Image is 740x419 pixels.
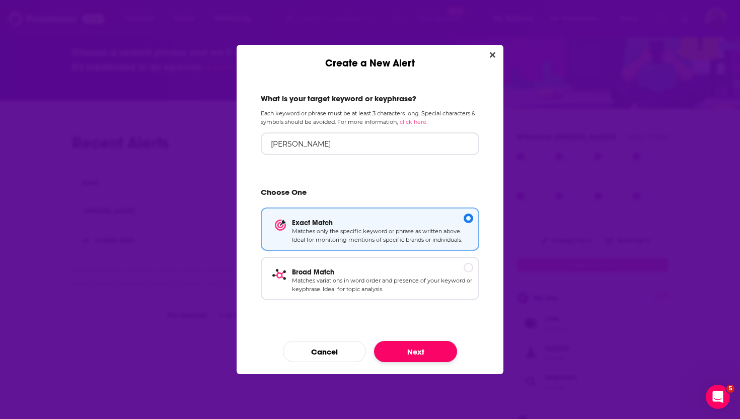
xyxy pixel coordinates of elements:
span: 5 [726,385,734,393]
p: Matches variations in word order and presence of your keyword or keyphrase. Ideal for topic analy... [292,276,473,294]
h2: What is your target keyword or keyphrase? [261,94,479,103]
h2: Choose One [261,187,479,201]
div: Create a New Alert [237,45,503,69]
p: Each keyword or phrase must be at least 3 characters long. Special characters & symbols should be... [261,109,479,126]
p: Matches only the specific keyword or phrase as written above. Ideal for monitoring mentions of sp... [292,227,473,245]
a: click here [400,118,426,125]
button: Next [374,341,457,362]
button: Cancel [283,341,366,362]
button: Close [486,49,499,61]
p: Broad Match [292,268,473,276]
input: Ex: brand name, person, topic [261,132,479,155]
iframe: Intercom live chat [706,385,730,409]
p: Exact Match [292,219,473,227]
